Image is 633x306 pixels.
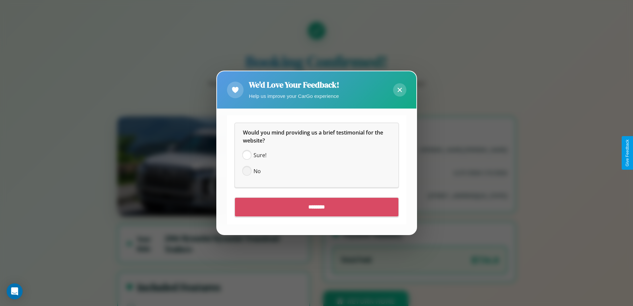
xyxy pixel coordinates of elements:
[249,92,339,101] p: Help us improve your CarGo experience
[249,79,339,90] h2: We'd Love Your Feedback!
[625,140,630,166] div: Give Feedback
[254,152,266,159] span: Sure!
[243,129,384,145] span: Would you mind providing us a brief testimonial for the website?
[254,167,261,175] span: No
[7,283,23,299] div: Open Intercom Messenger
